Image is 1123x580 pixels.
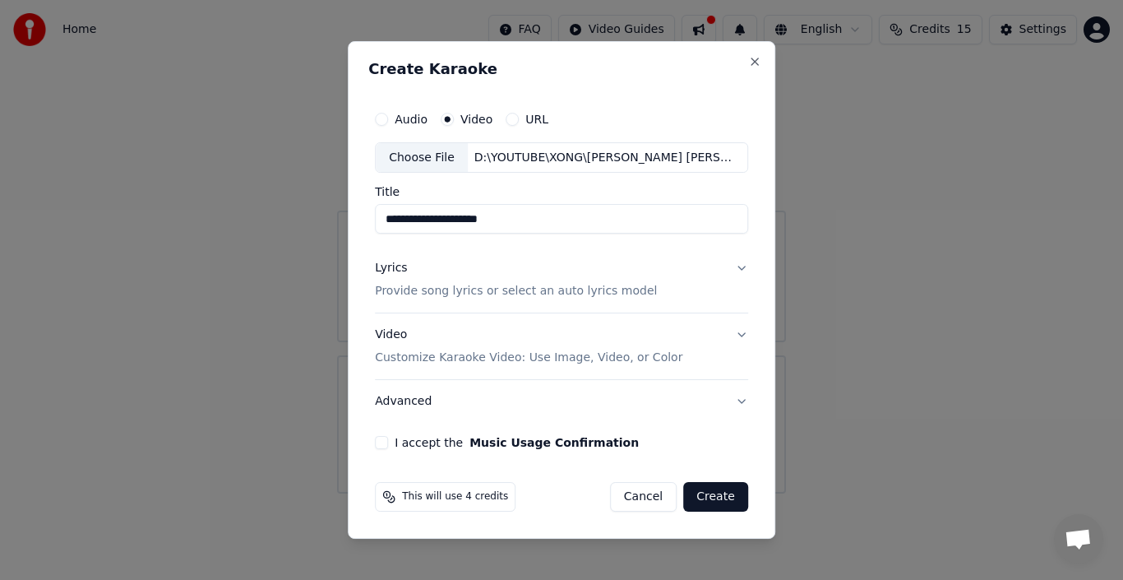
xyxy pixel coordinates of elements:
p: Provide song lyrics or select an auto lyrics model [375,284,657,300]
h2: Create Karaoke [368,62,755,77]
div: Lyrics [375,261,407,277]
button: LyricsProvide song lyrics or select an auto lyrics model [375,248,748,313]
p: Customize Karaoke Video: Use Image, Video, or Color [375,350,682,366]
label: I accept the [395,437,639,448]
label: URL [525,114,548,125]
button: VideoCustomize Karaoke Video: Use Image, Video, or Color [375,314,748,380]
label: Audio [395,114,427,125]
div: Video [375,327,682,367]
div: Choose File [376,143,468,173]
label: Title [375,187,748,198]
button: Cancel [610,482,677,512]
button: Create [683,482,748,512]
label: Video [460,114,492,125]
button: I accept the [469,437,639,448]
span: This will use 4 credits [402,490,508,503]
button: Advanced [375,380,748,423]
div: D:\YOUTUBE\XONG\[PERSON_NAME] [PERSON_NAME] Nhau.mp4 [468,150,747,166]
